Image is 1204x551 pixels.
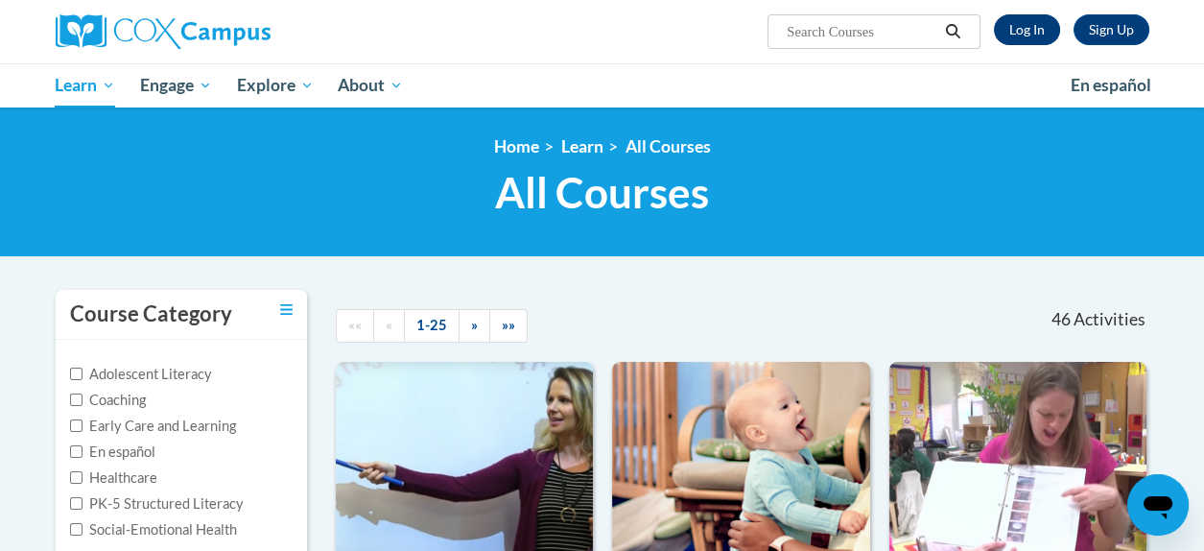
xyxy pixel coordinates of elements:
[70,497,83,510] input: Checkbox for Options
[1058,65,1164,106] a: En español
[1074,309,1145,330] span: Activities
[70,442,155,463] label: En español
[70,364,212,385] label: Adolescent Literacy
[1074,14,1149,45] a: Register
[494,136,539,156] a: Home
[1127,474,1189,536] iframe: Button to launch messaging window
[459,309,490,343] a: Next
[502,317,515,333] span: »»
[70,493,244,515] label: PK-5 Structured Literacy
[70,471,83,484] input: Checkbox for Options
[70,368,83,380] input: Checkbox for Options
[1071,75,1151,95] span: En español
[1051,309,1070,330] span: 46
[471,317,478,333] span: »
[348,317,362,333] span: ««
[70,299,232,329] h3: Course Category
[43,63,129,108] a: Learn
[325,63,415,108] a: About
[280,299,293,321] a: Toggle collapse
[404,309,460,343] a: 1-25
[489,309,528,343] a: End
[128,63,224,108] a: Engage
[237,74,314,97] span: Explore
[55,74,115,97] span: Learn
[70,394,83,406] input: Checkbox for Options
[70,467,157,489] label: Healthcare
[41,63,1164,108] div: Main menu
[994,14,1060,45] a: Log In
[70,419,83,432] input: Checkbox for Options
[56,14,271,49] img: Cox Campus
[70,519,237,540] label: Social-Emotional Health
[70,445,83,458] input: Checkbox for Options
[70,523,83,536] input: Checkbox for Options
[495,167,709,218] span: All Courses
[938,20,967,43] button: Search
[56,14,401,49] a: Cox Campus
[561,136,603,156] a: Learn
[70,416,236,437] label: Early Care and Learning
[386,317,392,333] span: «
[70,390,146,411] label: Coaching
[373,309,405,343] a: Previous
[626,136,711,156] a: All Courses
[336,309,374,343] a: Begining
[785,20,938,43] input: Search Courses
[338,74,403,97] span: About
[224,63,326,108] a: Explore
[140,74,212,97] span: Engage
